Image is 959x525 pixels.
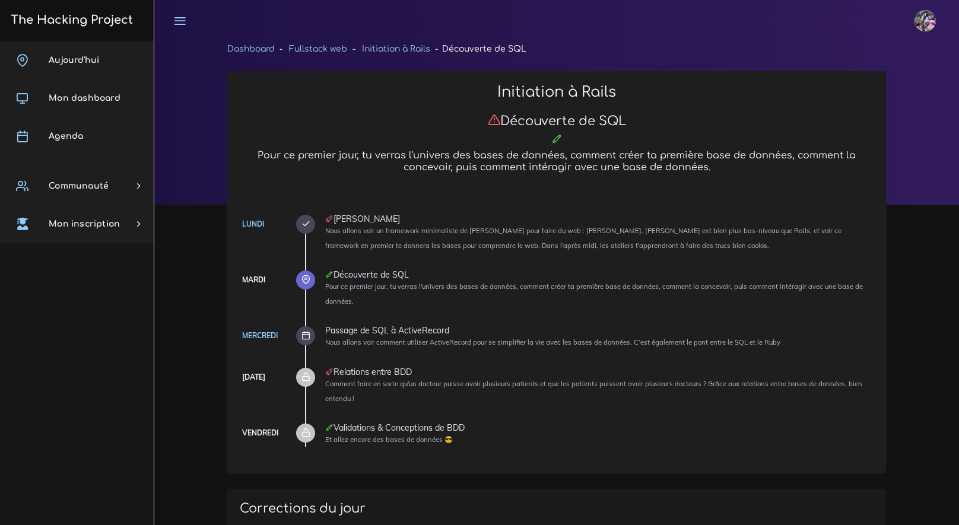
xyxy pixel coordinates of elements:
[325,368,874,376] div: Relations entre BDD
[7,14,133,27] h3: The Hacking Project
[49,132,83,141] span: Agenda
[325,424,874,432] div: Validations & Conceptions de BDD
[325,282,863,306] small: Pour ce premier jour, tu verras l'univers des bases de données, comment créer ta première base de...
[242,427,278,440] div: Vendredi
[362,44,430,53] a: Initiation à Rails
[242,371,265,384] div: [DATE]
[242,331,278,340] a: Mercredi
[49,94,120,103] span: Mon dashboard
[49,219,120,228] span: Mon inscription
[240,501,874,516] h3: Corrections du jour
[227,44,275,53] a: Dashboard
[430,42,526,56] li: Découverte de SQL
[240,84,874,101] h2: Initiation à Rails
[325,435,453,444] small: Et allez encore des bases de données 😎
[242,273,265,287] div: Mardi
[240,150,874,173] h5: Pour ce premier jour, tu verras l'univers des bases de données, comment créer ta première base de...
[242,219,264,228] a: Lundi
[325,227,841,250] small: Nous allons voir un framework minimaliste de [PERSON_NAME] pour faire du web : [PERSON_NAME]. [PE...
[49,182,109,190] span: Communauté
[325,380,862,403] small: Comment faire en sorte qu'un docteur puisse avoir plusieurs patients et que les patients puissent...
[240,113,874,129] h3: Découverte de SQL
[325,326,874,335] div: Passage de SQL à ActiveRecord
[325,271,874,279] div: Découverte de SQL
[289,44,347,53] a: Fullstack web
[49,56,99,65] span: Aujourd'hui
[325,215,874,223] div: [PERSON_NAME]
[325,338,780,346] small: Nous allons voir comment utiliser ActiveRecord pour se simplifier la vie avec les bases de donnée...
[914,10,936,31] img: eg54bupqcshyolnhdacp.jpg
